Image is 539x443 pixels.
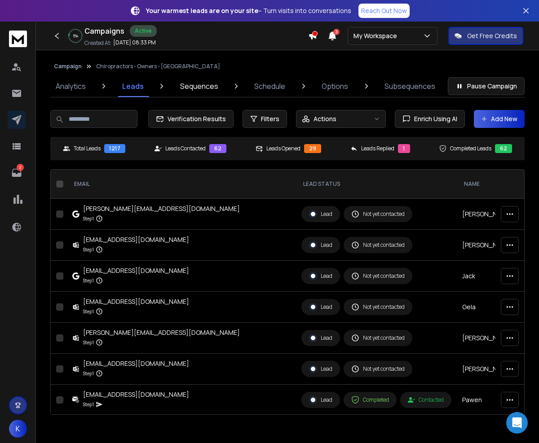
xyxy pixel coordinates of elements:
[351,396,389,404] div: Completed
[353,31,401,40] p: My Workspace
[83,400,94,409] p: Step 1
[474,110,525,128] button: Add New
[8,164,26,182] a: 2
[309,396,332,404] div: Lead
[254,81,285,92] p: Schedule
[83,235,189,244] div: [EMAIL_ADDRESS][DOMAIN_NAME]
[351,365,405,373] div: Not yet contacted
[74,145,101,152] p: Total Leads
[304,144,321,153] div: 29
[83,214,94,223] p: Step 1
[164,114,226,123] span: Verification Results
[395,110,465,128] button: Enrich Using AI
[83,307,94,316] p: Step 1
[384,81,435,92] p: Subsequences
[54,63,82,70] button: Campaign
[333,29,340,35] span: 3
[322,81,348,92] p: Options
[243,110,287,128] button: Filters
[83,359,189,368] div: [EMAIL_ADDRESS][DOMAIN_NAME]
[146,6,258,15] strong: Your warmest leads are on your site
[148,110,234,128] button: Verification Results
[261,114,279,123] span: Filters
[84,26,124,36] h1: Campaigns
[457,261,538,292] td: Jack
[83,266,189,275] div: [EMAIL_ADDRESS][DOMAIN_NAME]
[9,420,27,438] button: K
[309,241,332,249] div: Lead
[495,144,512,153] div: 62
[122,81,144,92] p: Leads
[351,241,405,249] div: Not yet contacted
[450,145,491,152] p: Completed Leads
[83,297,189,306] div: [EMAIL_ADDRESS][DOMAIN_NAME]
[83,276,94,285] p: Step 1
[314,114,336,123] p: Actions
[361,145,394,152] p: Leads Replied
[73,33,78,39] p: 5 %
[117,75,149,97] a: Leads
[50,75,91,97] a: Analytics
[56,81,86,92] p: Analytics
[309,303,332,311] div: Lead
[104,144,125,153] div: 1217
[457,323,538,354] td: [PERSON_NAME]
[83,369,94,378] p: Step 1
[448,77,525,95] button: Pause Campaign
[309,272,332,280] div: Lead
[467,31,517,40] p: Get Free Credits
[457,354,538,385] td: [PERSON_NAME]
[408,396,444,404] div: Contacted
[457,230,538,261] td: [PERSON_NAME]
[448,27,523,45] button: Get Free Credits
[96,63,220,70] p: Chiropractors - Owners - [GEOGRAPHIC_DATA]
[130,25,157,37] div: Active
[9,31,27,47] img: logo
[83,338,94,347] p: Step 1
[309,210,332,218] div: Lead
[67,170,296,199] th: EMAIL
[249,75,291,97] a: Schedule
[457,170,538,199] th: NAME
[457,292,538,323] td: Gela
[457,385,538,416] td: Pawen
[175,75,224,97] a: Sequences
[296,170,457,199] th: LEAD STATUS
[411,114,457,123] span: Enrich Using AI
[84,39,111,47] p: Created At:
[351,303,405,311] div: Not yet contacted
[358,4,410,18] a: Reach Out Now
[506,412,528,434] div: Open Intercom Messenger
[146,6,351,15] p: – Turn visits into conversations
[266,145,300,152] p: Leads Opened
[379,75,441,97] a: Subsequences
[351,210,405,218] div: Not yet contacted
[165,145,206,152] p: Leads Contacted
[316,75,353,97] a: Options
[209,144,226,153] div: 62
[17,164,24,171] p: 2
[83,390,189,399] div: [EMAIL_ADDRESS][DOMAIN_NAME]
[398,144,410,153] div: 1
[361,6,407,15] p: Reach Out Now
[457,199,538,230] td: [PERSON_NAME]
[180,81,218,92] p: Sequences
[351,334,405,342] div: Not yet contacted
[309,365,332,373] div: Lead
[83,245,94,254] p: Step 1
[309,334,332,342] div: Lead
[351,272,405,280] div: Not yet contacted
[83,328,240,337] div: [PERSON_NAME][EMAIL_ADDRESS][DOMAIN_NAME]
[83,204,240,213] div: [PERSON_NAME][EMAIL_ADDRESS][DOMAIN_NAME]
[113,39,156,46] p: [DATE] 08:33 PM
